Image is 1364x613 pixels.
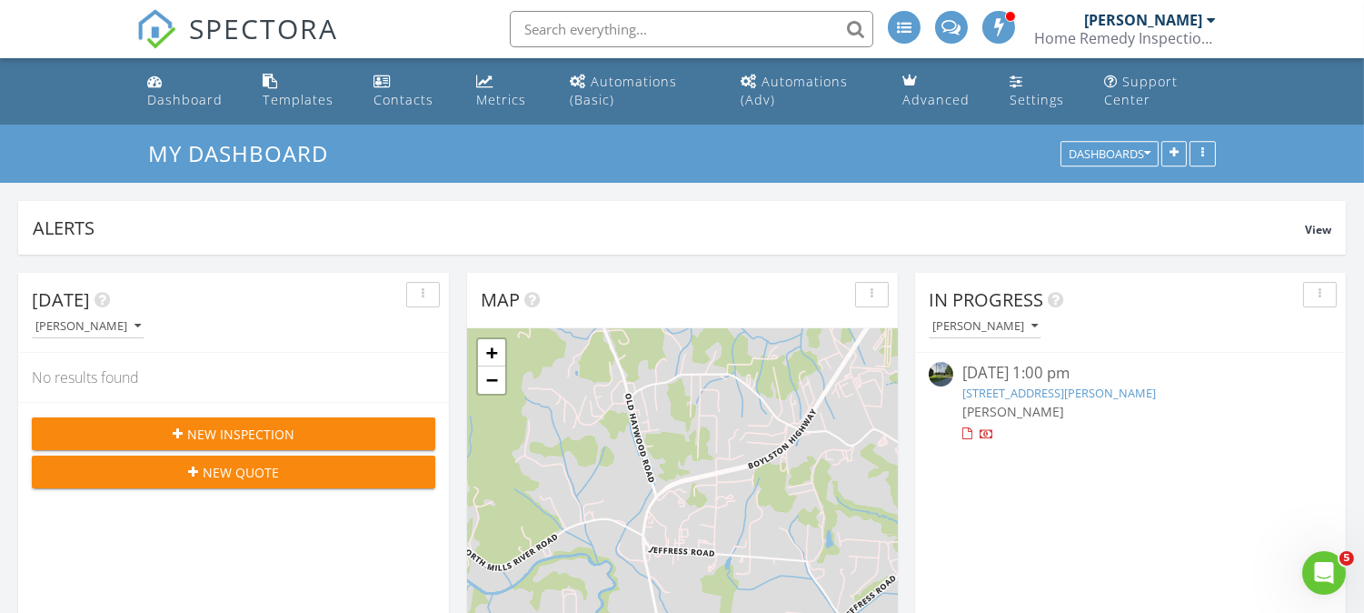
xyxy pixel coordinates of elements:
[366,65,454,117] a: Contacts
[1084,11,1202,29] div: [PERSON_NAME]
[1302,551,1346,595] iframe: Intercom live chat
[895,65,988,117] a: Advanced
[563,65,719,117] a: Automations (Basic)
[35,320,141,333] div: [PERSON_NAME]
[189,9,338,47] span: SPECTORA
[962,362,1299,385] div: [DATE] 1:00 pm
[476,91,526,108] div: Metrics
[33,216,1305,240] div: Alerts
[469,65,548,117] a: Metrics
[570,73,677,108] div: Automations (Basic)
[929,362,1332,443] a: [DATE] 1:00 pm [STREET_ADDRESS][PERSON_NAME] [PERSON_NAME]
[510,11,873,47] input: Search everything...
[18,353,449,402] div: No results found
[136,25,338,63] a: SPECTORA
[1339,551,1354,566] span: 5
[1069,148,1150,161] div: Dashboards
[741,73,848,108] div: Automations (Adv)
[932,320,1038,333] div: [PERSON_NAME]
[203,463,279,482] span: New Quote
[373,91,433,108] div: Contacts
[140,65,241,117] a: Dashboard
[1060,142,1159,167] button: Dashboards
[902,91,970,108] div: Advanced
[1097,65,1224,117] a: Support Center
[263,91,334,108] div: Templates
[187,425,294,444] span: New Inspection
[1305,222,1331,237] span: View
[733,65,881,117] a: Automations (Advanced)
[478,367,505,394] a: Zoom out
[962,403,1064,420] span: [PERSON_NAME]
[929,287,1043,312] span: In Progress
[148,138,343,168] a: My Dashboard
[478,339,505,367] a: Zoom in
[1104,73,1178,108] div: Support Center
[1034,29,1216,47] div: Home Remedy Inspection Services
[147,91,223,108] div: Dashboard
[255,65,352,117] a: Templates
[481,287,520,312] span: Map
[32,315,144,339] button: [PERSON_NAME]
[929,362,953,387] img: streetview
[929,315,1041,339] button: [PERSON_NAME]
[1010,91,1064,108] div: Settings
[136,9,176,49] img: The Best Home Inspection Software - Spectora
[962,385,1156,401] a: [STREET_ADDRESS][PERSON_NAME]
[1002,65,1082,117] a: Settings
[32,417,435,450] button: New Inspection
[32,456,435,488] button: New Quote
[32,287,90,312] span: [DATE]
